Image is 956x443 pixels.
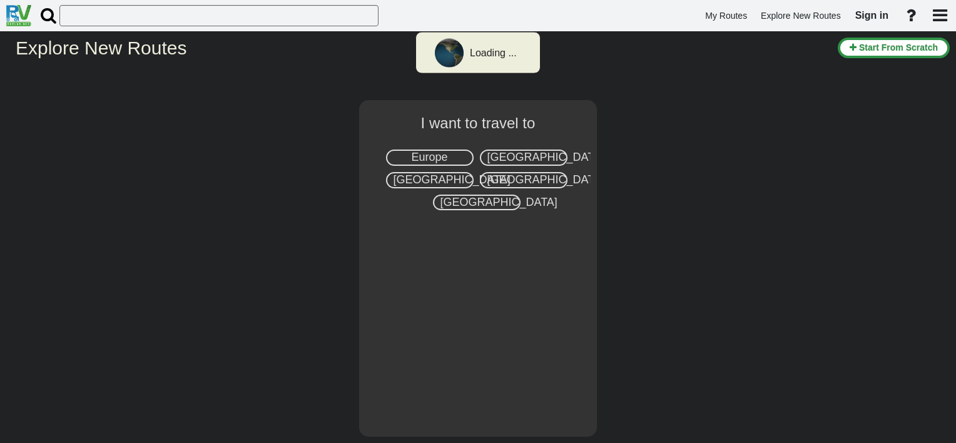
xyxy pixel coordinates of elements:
[394,173,511,186] span: [GEOGRAPHIC_DATA]
[487,151,604,163] span: [GEOGRAPHIC_DATA]
[850,3,894,29] a: Sign in
[411,151,447,163] span: Europe
[16,38,828,58] h2: Explore New Routes
[761,11,841,21] span: Explore New Routes
[6,5,31,26] img: RvPlanetLogo.png
[480,172,567,188] div: [GEOGRAPHIC_DATA]
[855,10,888,21] span: Sign in
[705,11,747,21] span: My Routes
[480,150,567,166] div: [GEOGRAPHIC_DATA]
[838,38,950,58] button: Start From Scratch
[386,150,474,166] div: Europe
[859,43,938,53] span: Start From Scratch
[421,115,536,131] span: I want to travel to
[487,173,604,186] span: [GEOGRAPHIC_DATA]
[433,195,521,211] div: [GEOGRAPHIC_DATA]
[755,4,847,28] a: Explore New Routes
[470,46,517,61] div: Loading ...
[699,4,753,28] a: My Routes
[440,196,557,208] span: [GEOGRAPHIC_DATA]
[386,172,474,188] div: [GEOGRAPHIC_DATA]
